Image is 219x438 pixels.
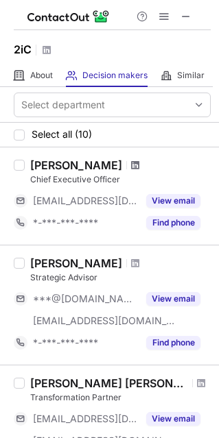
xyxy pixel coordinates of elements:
span: [EMAIL_ADDRESS][DOMAIN_NAME] [33,195,138,207]
button: Reveal Button [146,336,200,350]
img: ContactOut v5.3.10 [27,8,110,25]
h1: 2iC [14,41,32,58]
button: Reveal Button [146,216,200,230]
div: [PERSON_NAME] [PERSON_NAME] [PERSON_NAME] [30,376,188,390]
span: [EMAIL_ADDRESS][DOMAIN_NAME] [33,315,176,327]
div: [PERSON_NAME] [30,158,122,172]
div: Chief Executive Officer [30,173,211,186]
button: Reveal Button [146,412,200,426]
span: ***@[DOMAIN_NAME] [33,293,138,305]
div: Select department [21,98,105,112]
span: [EMAIL_ADDRESS][DOMAIN_NAME] [33,413,138,425]
div: Transformation Partner [30,391,211,404]
span: Decision makers [82,70,148,81]
button: Reveal Button [146,292,200,306]
span: About [30,70,53,81]
div: [PERSON_NAME] [30,256,122,270]
button: Reveal Button [146,194,200,208]
span: Select all (10) [32,129,92,140]
span: Similar [177,70,205,81]
div: Strategic Advisor [30,271,211,284]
